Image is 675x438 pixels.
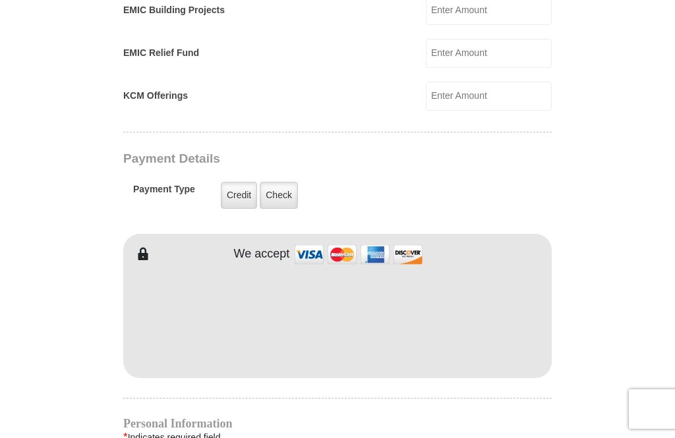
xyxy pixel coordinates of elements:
[293,240,425,269] img: credit cards accepted
[133,184,195,202] h5: Payment Type
[426,39,552,68] input: Enter Amount
[426,82,552,111] input: Enter Amount
[123,151,459,167] h3: Payment Details
[221,182,257,209] label: Credit
[123,89,188,103] label: KCM Offerings
[123,46,199,60] label: EMIC Relief Fund
[260,182,298,209] label: Check
[123,3,225,17] label: EMIC Building Projects
[234,247,290,261] h4: We accept
[123,418,552,429] h4: Personal Information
